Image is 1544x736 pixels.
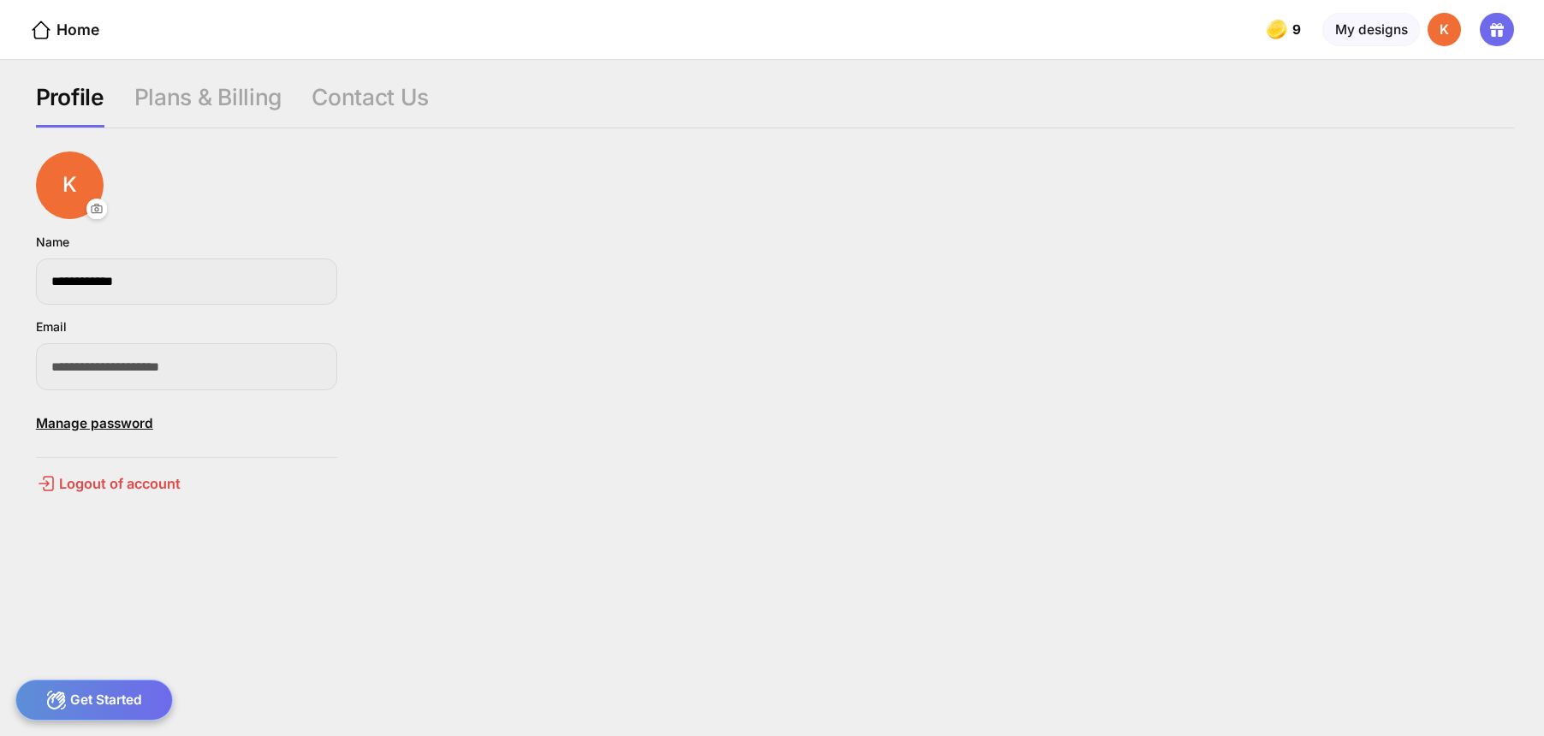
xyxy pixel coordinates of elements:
div: K [36,151,104,219]
span: 9 [1292,22,1304,38]
div: Home [30,19,99,41]
div: My designs [1322,13,1419,47]
div: Plans & Billing [134,83,282,128]
div: Contact Us [312,83,429,128]
div: K [1428,13,1462,47]
div: Name [36,234,69,249]
div: Profile [36,83,104,128]
div: Get Started [15,680,174,721]
div: Email [36,319,67,334]
div: Manage password [36,405,337,442]
div: Logout of account [36,473,337,494]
